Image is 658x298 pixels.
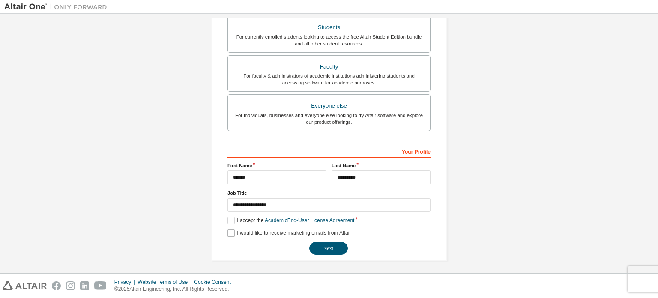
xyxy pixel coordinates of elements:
[52,281,61,290] img: facebook.svg
[233,21,425,33] div: Students
[265,217,354,223] a: Academic End-User License Agreement
[66,281,75,290] img: instagram.svg
[233,72,425,86] div: For faculty & administrators of academic institutions administering students and accessing softwa...
[114,286,236,293] p: © 2025 Altair Engineering, Inc. All Rights Reserved.
[233,33,425,47] div: For currently enrolled students looking to access the free Altair Student Edition bundle and all ...
[3,281,47,290] img: altair_logo.svg
[194,279,236,286] div: Cookie Consent
[94,281,107,290] img: youtube.svg
[309,242,348,255] button: Next
[233,112,425,126] div: For individuals, businesses and everyone else looking to try Altair software and explore our prod...
[138,279,194,286] div: Website Terms of Use
[227,190,431,196] label: Job Title
[227,217,354,224] label: I accept the
[227,162,326,169] label: First Name
[233,61,425,73] div: Faculty
[80,281,89,290] img: linkedin.svg
[332,162,431,169] label: Last Name
[227,229,351,237] label: I would like to receive marketing emails from Altair
[227,144,431,158] div: Your Profile
[233,100,425,112] div: Everyone else
[4,3,111,11] img: Altair One
[114,279,138,286] div: Privacy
